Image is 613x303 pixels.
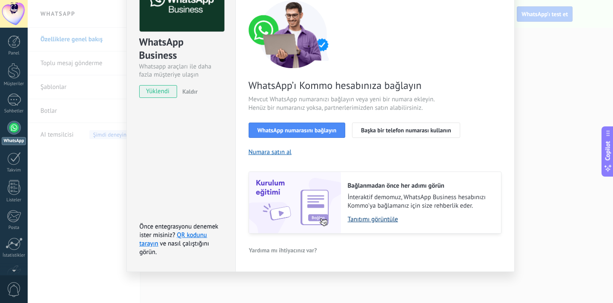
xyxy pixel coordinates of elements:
[2,81,26,87] div: Müşteriler
[140,240,209,256] span: ve nasıl çalıştığını görün.
[2,197,26,203] div: Listeler
[249,95,451,112] span: Mevcut WhatsApp numaranızı bağlayın veya yeni bir numara ekleyin. Henüz bir numaranız yoksa, part...
[140,231,207,248] a: QR kodunu tarayın
[249,244,318,257] button: Yardıma mı ihtiyacınız var?
[348,193,493,210] span: İnteraktif demomuz, WhatsApp Business hesabınızı Kommo'ya bağlamanız için size rehberlik eder.
[249,123,346,138] button: WhatsApp numarasını bağlayın
[348,215,493,223] a: Tanıtımı görüntüle
[2,225,26,231] div: Posta
[352,123,460,138] button: Başka bir telefon numarası kullanın
[258,127,337,133] span: WhatsApp numarasını bağlayın
[249,148,292,156] button: Numara satın al
[179,85,198,98] button: Kaldır
[2,168,26,173] div: Takvim
[2,109,26,114] div: Sohbetler
[140,85,177,98] span: yüklendi
[249,247,317,253] span: Yardıma mı ihtiyacınız var?
[183,88,198,95] span: Kaldır
[348,182,493,190] h2: Bağlanmadan önce her adımı görün
[139,63,223,79] div: Whatsapp araçları ile daha fazla müşteriye ulaşın
[140,223,218,239] span: Önce entegrasyonu denemek ister misiniz?
[361,127,451,133] span: Başka bir telefon numarası kullanın
[249,79,451,92] span: WhatsApp’ı Kommo hesabınıza bağlayın
[2,51,26,56] div: Panel
[2,253,26,258] div: İstatistikler
[604,141,612,161] span: Copilot
[2,137,26,145] div: WhatsApp
[139,35,223,63] div: WhatsApp Business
